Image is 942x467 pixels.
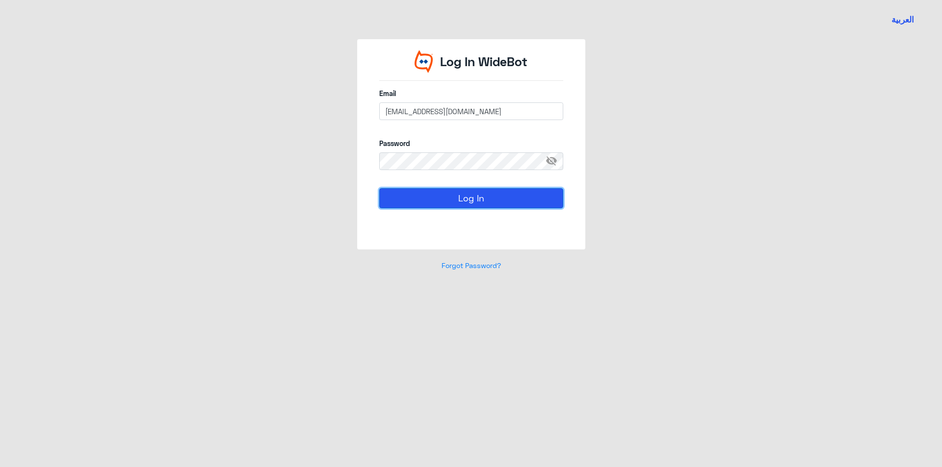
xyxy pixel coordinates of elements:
[379,138,563,148] label: Password
[440,52,527,71] p: Log In WideBot
[379,102,563,120] input: Enter your email here...
[546,152,563,170] span: visibility_off
[886,7,920,32] a: Switch language
[379,188,563,208] button: Log In
[379,88,563,98] label: Email
[415,50,433,73] img: Widebot Logo
[442,261,501,270] a: Forgot Password?
[891,14,914,26] button: العربية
